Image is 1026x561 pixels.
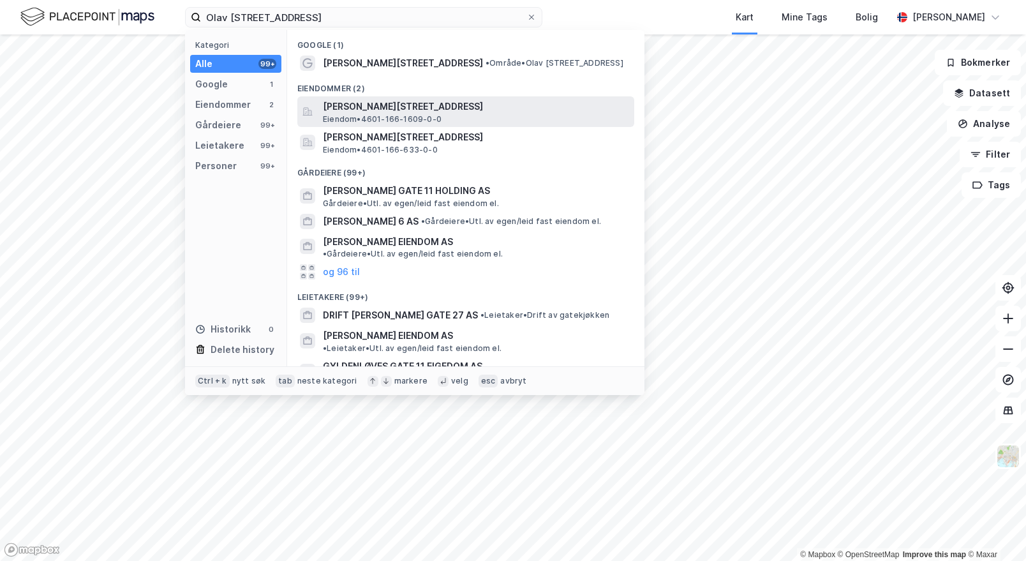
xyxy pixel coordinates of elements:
[323,359,629,374] span: GYLDENLØVES GATE 11 EIGEDOM AS
[962,172,1021,198] button: Tags
[323,308,478,323] span: DRIFT [PERSON_NAME] GATE 27 AS
[266,79,276,89] div: 1
[323,198,499,209] span: Gårdeiere • Utl. av egen/leid fast eiendom el.
[323,234,453,250] span: [PERSON_NAME] EIENDOM AS
[211,342,274,357] div: Delete history
[258,140,276,151] div: 99+
[287,282,644,305] div: Leietakere (99+)
[856,10,878,25] div: Bolig
[258,120,276,130] div: 99+
[258,59,276,69] div: 99+
[935,50,1021,75] button: Bokmerker
[903,550,966,559] a: Improve this map
[266,100,276,110] div: 2
[323,145,438,155] span: Eiendom • 4601-166-633-0-0
[323,264,360,280] button: og 96 til
[195,56,212,71] div: Alle
[838,550,900,559] a: OpenStreetMap
[297,376,357,386] div: neste kategori
[323,249,503,259] span: Gårdeiere • Utl. av egen/leid fast eiendom el.
[486,58,489,68] span: •
[195,117,241,133] div: Gårdeiere
[323,249,327,258] span: •
[323,328,453,343] span: [PERSON_NAME] EIENDOM AS
[287,158,644,181] div: Gårdeiere (99+)
[912,10,985,25] div: [PERSON_NAME]
[782,10,828,25] div: Mine Tags
[480,310,609,320] span: Leietaker • Drift av gatekjøkken
[451,376,468,386] div: velg
[201,8,526,27] input: Søk på adresse, matrikkel, gårdeiere, leietakere eller personer
[323,99,629,114] span: [PERSON_NAME][STREET_ADDRESS]
[258,161,276,171] div: 99+
[323,114,442,124] span: Eiendom • 4601-166-1609-0-0
[394,376,427,386] div: markere
[323,130,629,145] span: [PERSON_NAME][STREET_ADDRESS]
[195,158,237,174] div: Personer
[800,550,835,559] a: Mapbox
[947,111,1021,137] button: Analyse
[266,324,276,334] div: 0
[195,77,228,92] div: Google
[195,322,251,337] div: Historikk
[996,444,1020,468] img: Z
[287,30,644,53] div: Google (1)
[943,80,1021,106] button: Datasett
[479,375,498,387] div: esc
[421,216,601,227] span: Gårdeiere • Utl. av egen/leid fast eiendom el.
[195,138,244,153] div: Leietakere
[195,375,230,387] div: Ctrl + k
[962,500,1026,561] iframe: Chat Widget
[276,375,295,387] div: tab
[20,6,154,28] img: logo.f888ab2527a4732fd821a326f86c7f29.svg
[962,500,1026,561] div: Kontrollprogram for chat
[323,343,327,353] span: •
[323,343,502,354] span: Leietaker • Utl. av egen/leid fast eiendom el.
[960,142,1021,167] button: Filter
[421,216,425,226] span: •
[736,10,754,25] div: Kart
[500,376,526,386] div: avbryt
[287,73,644,96] div: Eiendommer (2)
[232,376,266,386] div: nytt søk
[195,40,281,50] div: Kategori
[323,183,629,198] span: [PERSON_NAME] GATE 11 HOLDING AS
[323,56,483,71] span: [PERSON_NAME][STREET_ADDRESS]
[195,97,251,112] div: Eiendommer
[486,58,623,68] span: Område • Olav [STREET_ADDRESS]
[480,310,484,320] span: •
[4,542,60,557] a: Mapbox homepage
[323,214,419,229] span: [PERSON_NAME] 6 AS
